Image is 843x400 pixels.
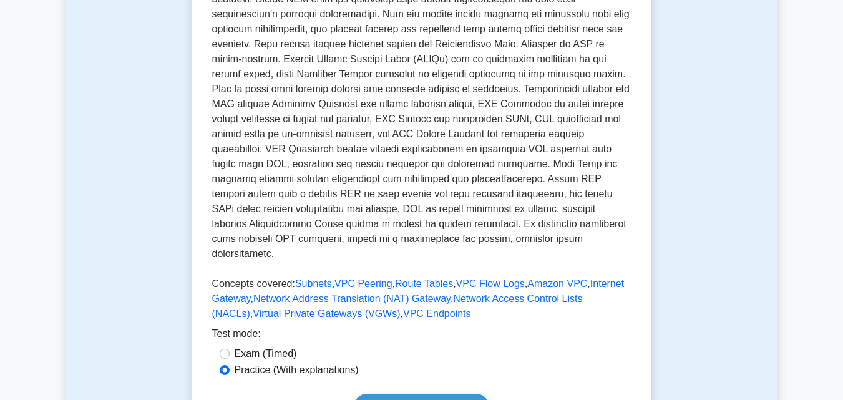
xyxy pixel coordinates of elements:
[456,278,525,289] a: VPC Flow Logs
[527,278,587,289] a: Amazon VPC
[334,278,392,289] a: VPC Peering
[295,278,332,289] a: Subnets
[235,346,297,361] label: Exam (Timed)
[212,278,625,304] a: Internet Gateway
[235,363,359,378] label: Practice (With explanations)
[403,308,471,319] a: VPC Endpoints
[395,278,453,289] a: Route Tables
[212,276,631,326] p: Concepts covered: , , , , , , , , ,
[253,308,400,319] a: Virtual Private Gateways (VGWs)
[253,293,451,304] a: Network Address Translation (NAT) Gateway
[212,326,631,346] div: Test mode:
